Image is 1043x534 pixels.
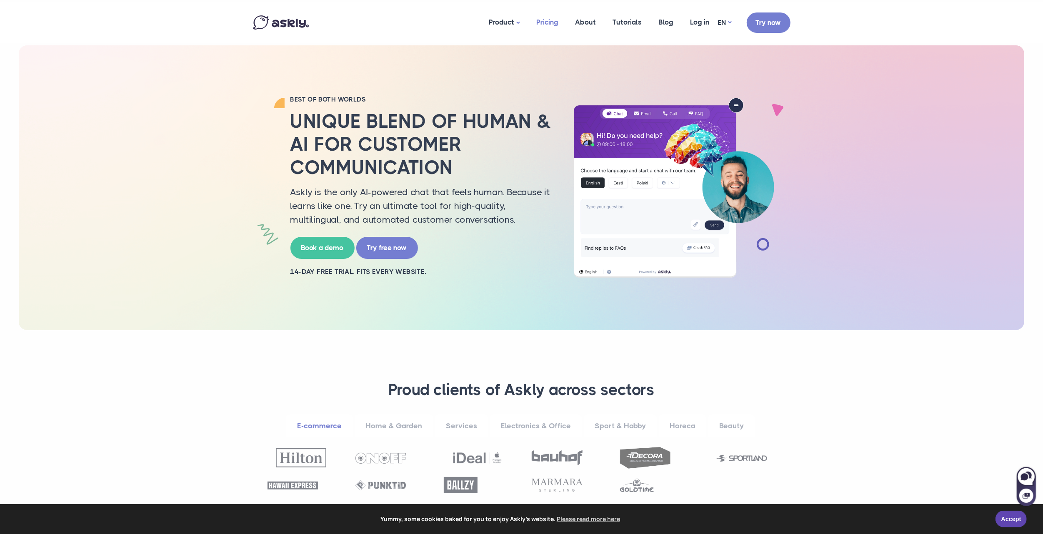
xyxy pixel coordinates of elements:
img: Marmara Sterling [532,479,582,492]
iframe: Askly chat [1016,465,1037,507]
a: EN [718,17,732,29]
img: OnOff [355,453,406,464]
img: Askly [253,15,309,30]
a: Horeca [659,415,706,437]
a: Try now [747,12,790,33]
img: Sportland [717,455,767,462]
a: Sport & Hobby [584,415,657,437]
a: Blog [650,2,682,42]
img: Punktid [355,480,406,491]
a: Log in [682,2,718,42]
a: Product [481,2,528,43]
img: Ballzy [444,477,478,493]
h2: 14-day free trial. Fits every website. [290,267,553,276]
span: Yummy, some cookies baked for you to enjoy Askly's website. [12,513,990,525]
a: Book a demo [290,237,355,259]
a: learn more about cookies [555,513,621,525]
a: Try free now [356,237,418,259]
img: Goldtime [620,478,654,492]
h2: BEST OF BOTH WORLDS [290,95,553,104]
a: Electronics & Office [490,415,582,437]
a: About [567,2,605,42]
h2: Unique blend of human & AI for customer communication [290,110,553,179]
img: Ideal [452,448,503,467]
p: Askly is the only AI-powered chat that feels human. Because it learns like one. Try an ultimate t... [290,185,553,226]
a: Beauty [708,415,755,437]
a: Accept [995,511,1027,527]
img: Bauhof [532,450,582,465]
a: Pricing [528,2,567,42]
a: Tutorials [605,2,650,42]
img: Hilton [276,448,326,467]
a: E-commerce [286,415,353,437]
a: Home & Garden [355,415,433,437]
h3: Proud clients of Askly across sectors [263,380,780,400]
img: Hawaii Express [268,482,318,489]
a: Services [435,415,488,437]
img: AI multilingual chat [565,98,782,278]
